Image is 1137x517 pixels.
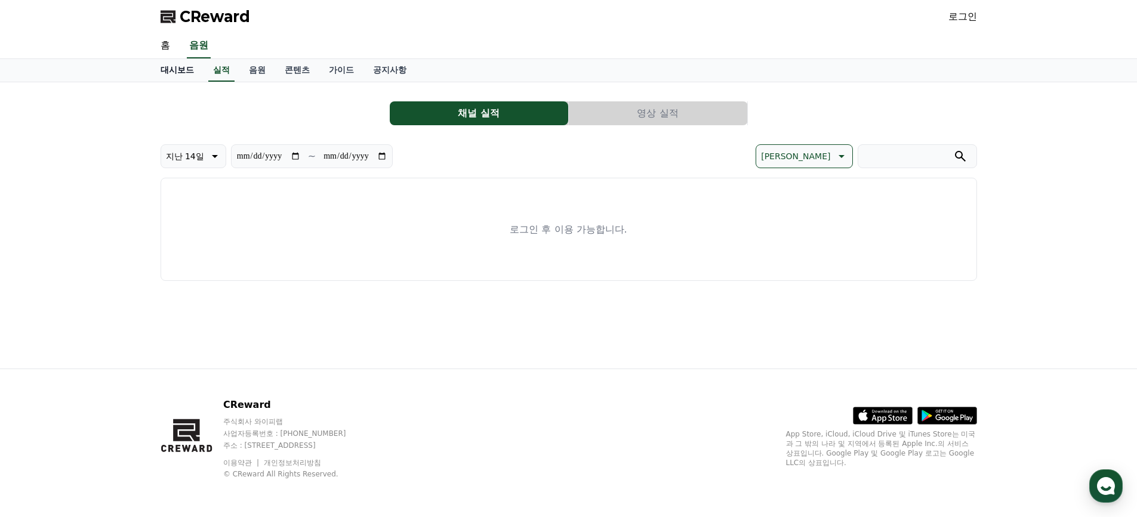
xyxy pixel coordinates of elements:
[161,7,250,26] a: CReward
[161,144,226,168] button: 지난 14일
[569,101,747,125] button: 영상 실적
[208,59,235,82] a: 실적
[184,396,199,405] span: 설정
[275,59,319,82] a: 콘텐츠
[510,222,627,237] p: 로그인 후 이용 가능합니다.
[363,59,416,82] a: 공지사항
[308,149,316,163] p: ~
[154,378,229,408] a: 설정
[223,459,261,467] a: 이용약관
[761,148,830,165] p: [PERSON_NAME]
[151,33,180,58] a: 홈
[38,396,45,405] span: 홈
[948,10,977,24] a: 로그인
[109,397,124,406] span: 대화
[239,59,275,82] a: 음원
[151,59,204,82] a: 대시보드
[180,7,250,26] span: CReward
[187,33,211,58] a: 음원
[223,441,369,450] p: 주소 : [STREET_ADDRESS]
[223,429,369,438] p: 사업자등록번호 : [PHONE_NUMBER]
[264,459,321,467] a: 개인정보처리방침
[223,469,369,479] p: © CReward All Rights Reserved.
[79,378,154,408] a: 대화
[390,101,569,125] a: 채널 실적
[223,398,369,412] p: CReward
[223,417,369,426] p: 주식회사 와이피랩
[166,148,204,165] p: 지난 14일
[756,144,852,168] button: [PERSON_NAME]
[4,378,79,408] a: 홈
[569,101,748,125] a: 영상 실적
[786,429,977,468] p: App Store, iCloud, iCloud Drive 및 iTunes Store는 미국과 그 밖의 나라 및 지역에서 등록된 Apple Inc.의 서비스 상표입니다. Goo...
[390,101,568,125] button: 채널 실적
[319,59,363,82] a: 가이드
